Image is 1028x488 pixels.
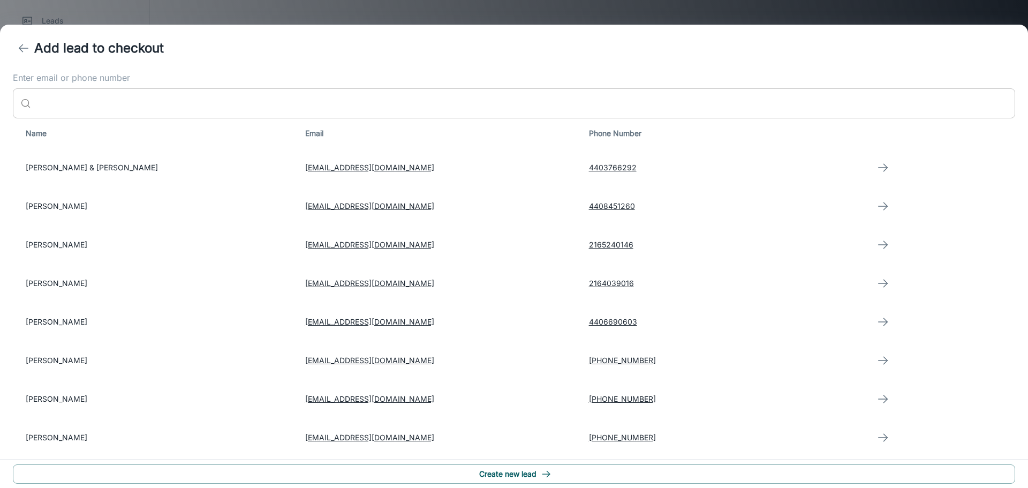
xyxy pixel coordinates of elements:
[589,317,637,326] a: 4406690603
[305,163,434,172] a: [EMAIL_ADDRESS][DOMAIN_NAME]
[589,394,656,403] a: [PHONE_NUMBER]
[13,37,34,59] button: back
[589,279,634,288] a: 2164039016
[589,163,637,172] a: 4403766292
[589,201,635,211] a: 4408451260
[305,279,434,288] a: [EMAIL_ADDRESS][DOMAIN_NAME]
[305,240,434,249] a: [EMAIL_ADDRESS][DOMAIN_NAME]
[13,187,297,226] td: [PERSON_NAME]
[305,201,434,211] a: [EMAIL_ADDRESS][DOMAIN_NAME]
[13,264,297,303] td: [PERSON_NAME]
[13,72,1015,84] label: Enter email or phone number
[13,148,297,187] td: [PERSON_NAME] & [PERSON_NAME]
[305,356,434,365] a: [EMAIL_ADDRESS][DOMAIN_NAME]
[305,317,434,326] a: [EMAIL_ADDRESS][DOMAIN_NAME]
[13,118,297,148] th: Name
[589,240,633,249] a: 2165240146
[589,356,656,365] a: [PHONE_NUMBER]
[580,118,864,148] th: Phone Number
[13,418,297,457] td: [PERSON_NAME]
[13,226,297,264] td: [PERSON_NAME]
[589,433,656,442] a: [PHONE_NUMBER]
[13,380,297,418] td: [PERSON_NAME]
[13,303,297,341] td: [PERSON_NAME]
[13,341,297,380] td: [PERSON_NAME]
[305,433,434,442] a: [EMAIL_ADDRESS][DOMAIN_NAME]
[13,464,1015,484] button: Create new lead
[305,394,434,403] a: [EMAIL_ADDRESS][DOMAIN_NAME]
[297,118,580,148] th: Email
[34,39,164,58] h4: Add lead to checkout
